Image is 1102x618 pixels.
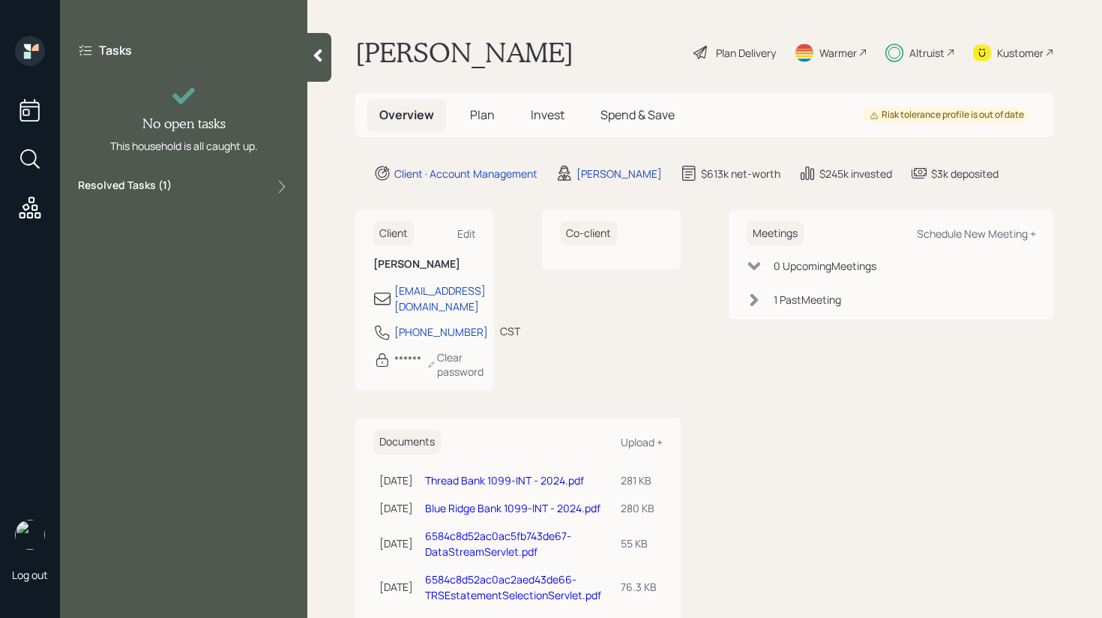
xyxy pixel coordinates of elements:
label: Tasks [99,42,132,58]
div: Log out [12,568,48,582]
div: This household is all caught up. [110,138,258,154]
div: Client · Account Management [394,166,538,181]
div: Kustomer [997,45,1044,61]
div: Schedule New Meeting + [917,226,1036,241]
div: [PHONE_NUMBER] [394,324,488,340]
span: Invest [531,106,564,123]
h6: Meetings [747,221,804,246]
div: 76.3 KB [621,579,657,595]
h6: Client [373,221,414,246]
div: [DATE] [379,472,413,488]
label: Resolved Tasks ( 1 ) [78,178,172,196]
div: [DATE] [379,500,413,516]
img: retirable_logo.png [15,520,45,550]
h6: Co-client [560,221,617,246]
div: [PERSON_NAME] [576,166,662,181]
div: 281 KB [621,472,657,488]
div: Upload + [621,435,663,449]
span: Plan [470,106,495,123]
span: Spend & Save [600,106,675,123]
div: 0 Upcoming Meeting s [774,258,876,274]
div: 1 Past Meeting [774,292,841,307]
div: [EMAIL_ADDRESS][DOMAIN_NAME] [394,283,486,314]
div: $245k invested [819,166,892,181]
div: $3k deposited [931,166,999,181]
h6: [PERSON_NAME] [373,258,476,271]
div: Risk tolerance profile is out of date [870,109,1024,121]
div: Clear password [427,350,487,379]
div: $613k net-worth [701,166,780,181]
div: Altruist [909,45,945,61]
div: [DATE] [379,579,413,595]
a: Blue Ridge Bank 1099-INT - 2024.pdf [425,501,600,515]
a: Thread Bank 1099-INT - 2024.pdf [425,473,584,487]
h1: [PERSON_NAME] [355,36,573,69]
div: 55 KB [621,535,657,551]
div: Plan Delivery [716,45,776,61]
a: 6584c8d52ac0ac2aed43de66-TRSEstatementSelectionServlet.pdf [425,572,601,602]
div: Warmer [819,45,857,61]
h6: Documents [373,430,441,454]
a: 6584c8d52ac0ac5fb743de67-DataStreamServlet.pdf [425,529,571,559]
div: 280 KB [621,500,657,516]
span: Overview [379,106,434,123]
div: CST [500,323,520,339]
div: [DATE] [379,535,413,551]
h4: No open tasks [142,115,226,132]
div: Edit [457,226,476,241]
